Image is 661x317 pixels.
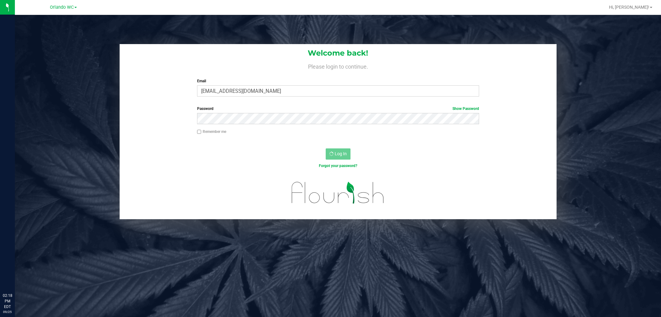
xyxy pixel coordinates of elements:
[452,106,479,111] a: Show Password
[197,106,214,111] span: Password
[319,164,357,168] a: Forgot your password?
[609,5,649,10] span: Hi, [PERSON_NAME]!
[3,293,12,310] p: 02:18 PM EDT
[197,78,479,84] label: Email
[283,175,393,210] img: flourish_logo.svg
[326,148,350,160] button: Log In
[335,151,347,156] span: Log In
[120,62,557,70] h4: Please login to continue.
[3,310,12,314] p: 09/25
[197,129,226,134] label: Remember me
[120,49,557,57] h1: Welcome back!
[197,130,201,134] input: Remember me
[50,5,74,10] span: Orlando WC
